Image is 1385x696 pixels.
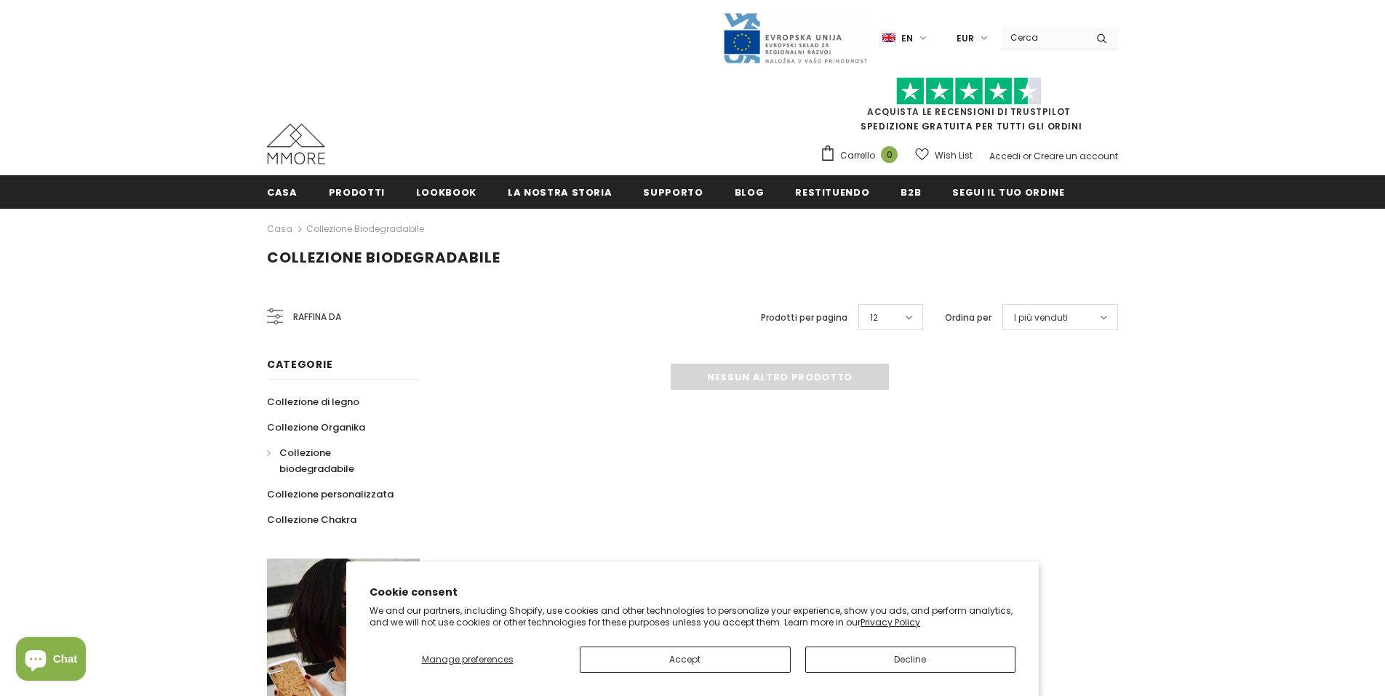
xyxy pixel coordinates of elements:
[795,175,869,208] a: Restituendo
[867,105,1071,118] a: Acquista le recensioni di TrustPilot
[416,185,476,199] span: Lookbook
[643,185,703,199] span: supporto
[735,175,765,208] a: Blog
[870,311,878,325] span: 12
[989,150,1021,162] a: Accedi
[267,185,298,199] span: Casa
[1034,150,1118,162] a: Creare un account
[580,647,791,673] button: Accept
[267,175,298,208] a: Casa
[267,513,356,527] span: Collezione Chakra
[643,175,703,208] a: supporto
[416,175,476,208] a: Lookbook
[1014,311,1068,325] span: I più venduti
[722,12,868,65] img: Javni Razpis
[267,481,394,507] a: Collezione personalizzata
[735,185,765,199] span: Blog
[267,487,394,501] span: Collezione personalizzata
[267,395,359,409] span: Collezione di legno
[267,220,292,238] a: Casa
[508,175,612,208] a: La nostra storia
[820,84,1118,132] span: SPEDIZIONE GRATUITA PER TUTTI GLI ORDINI
[267,415,365,440] a: Collezione Organika
[267,420,365,434] span: Collezione Organika
[901,185,921,199] span: B2B
[1023,150,1031,162] span: or
[329,185,385,199] span: Prodotti
[422,653,514,665] span: Manage preferences
[370,647,565,673] button: Manage preferences
[306,223,424,235] a: Collezione biodegradabile
[508,185,612,199] span: La nostra storia
[267,247,500,268] span: Collezione biodegradabile
[805,647,1016,673] button: Decline
[267,389,359,415] a: Collezione di legno
[279,446,354,476] span: Collezione biodegradabile
[881,146,898,163] span: 0
[935,148,973,163] span: Wish List
[957,31,974,46] span: EUR
[293,309,341,325] span: Raffina da
[722,31,868,44] a: Javni Razpis
[945,311,991,325] label: Ordina per
[370,605,1015,628] p: We and our partners, including Shopify, use cookies and other technologies to personalize your ex...
[1002,27,1085,48] input: Search Site
[861,616,920,628] a: Privacy Policy
[795,185,869,199] span: Restituendo
[901,31,913,46] span: en
[267,124,325,164] img: Casi MMORE
[820,145,905,167] a: Carrello 0
[952,175,1064,208] a: Segui il tuo ordine
[882,32,895,44] img: i-lang-1.png
[267,357,332,372] span: Categorie
[896,77,1042,105] img: Fidati di Pilot Stars
[952,185,1064,199] span: Segui il tuo ordine
[12,637,90,684] inbox-online-store-chat: Shopify online store chat
[329,175,385,208] a: Prodotti
[761,311,847,325] label: Prodotti per pagina
[267,507,356,532] a: Collezione Chakra
[370,585,1015,600] h2: Cookie consent
[901,175,921,208] a: B2B
[840,148,875,163] span: Carrello
[915,143,973,168] a: Wish List
[267,440,404,481] a: Collezione biodegradabile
